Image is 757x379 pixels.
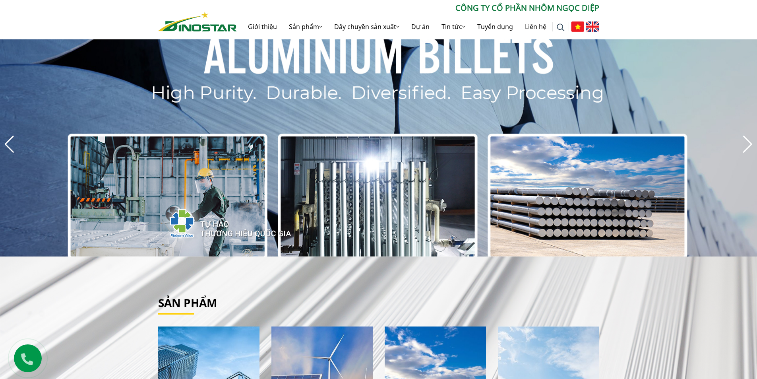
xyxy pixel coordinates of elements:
[436,14,471,39] a: Tin tức
[519,14,552,39] a: Liên hệ
[405,14,436,39] a: Dự án
[742,136,753,153] div: Next slide
[586,21,599,32] img: English
[146,194,292,249] img: thqg
[471,14,519,39] a: Tuyển dụng
[283,14,328,39] a: Sản phẩm
[557,23,565,31] img: search
[158,295,217,310] a: Sản phẩm
[328,14,405,39] a: Dây chuyền sản xuất
[4,136,15,153] div: Previous slide
[242,14,283,39] a: Giới thiệu
[237,2,599,14] p: CÔNG TY CỔ PHẦN NHÔM NGỌC DIỆP
[158,12,237,31] img: Nhôm Dinostar
[571,21,584,32] img: Tiếng Việt
[158,10,237,31] a: Nhôm Dinostar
